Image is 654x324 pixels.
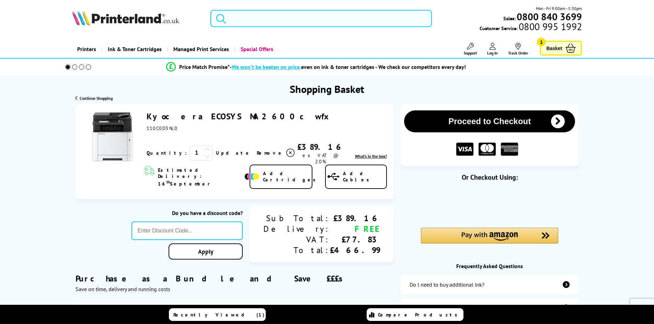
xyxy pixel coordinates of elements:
[244,173,260,180] img: Add Cartridges
[401,298,578,317] a: items-arrive
[263,224,330,234] div: Delivery:
[234,40,278,58] a: Special Offers
[503,15,516,22] span: Sales:
[537,38,546,46] span: 1
[536,5,582,12] span: Mon - Fri 9:00am - 5:30pm
[75,96,113,101] a: Continue Shopping
[147,111,333,122] a: Kyocera ECOSYS MA2600cwfx
[518,23,582,30] span: 0800 995 1992
[232,63,301,70] span: We won’t be beaten on price,
[501,143,518,156] img: American Express
[355,154,387,159] a: lnk_inthebox
[487,50,498,56] span: Log In
[456,143,473,156] img: VISA
[508,43,528,56] a: Track Order
[343,170,386,183] span: Add Cables
[464,43,477,56] a: Support
[257,148,296,158] a: Delete item from your basket
[72,40,101,58] a: Printers
[367,308,463,321] a: Compare Products
[517,10,582,23] b: 0800 840 3699
[230,63,466,70] div: - even on ink & toner cartridges - We check our competitors every day!
[101,40,167,58] a: Ink & Toner Cartridges
[263,245,330,255] div: Total:
[72,10,179,25] img: Printerland Logo
[401,263,578,269] div: Frequently Asked Questions
[167,40,234,58] a: Managed Print Services
[147,125,178,131] span: 110C0D3NL0
[302,152,339,165] span: ex VAT @ 20%
[330,234,380,245] div: £77.83
[76,263,394,292] div: Purchase as a Bundle and Save £££s
[330,245,380,255] div: £466.99
[421,228,558,252] div: Amazon Pay - Use your Amazon account
[546,44,562,53] span: Basket
[355,154,387,159] span: What's in the box?
[56,61,577,73] li: modal_Promise
[108,40,162,58] span: Ink & Toner Cartridges
[87,111,138,163] img: Kyocera ECOSYS MA2600cwfx
[173,312,265,318] span: Recently Viewed (1)
[216,150,251,156] a: Update
[131,209,243,216] div: Do you have a discount code?
[76,286,394,292] div: Save on time, delivery and running costs
[401,275,578,294] a: additional-ink
[296,142,345,152] div: £389.16
[378,312,461,318] span: Compare Products
[404,110,575,132] button: Proceed to Checkout
[169,308,266,321] a: Recently Viewed (1)
[169,243,243,260] a: Apply
[421,193,558,208] iframe: PayPal
[330,224,380,234] div: FREE
[479,143,496,156] img: MASTER CARD
[147,150,187,156] span: Quantity:
[179,63,230,70] span: Price Match Promise*
[410,281,484,288] div: Do I need to buy additional ink?
[516,13,582,20] a: 0800 840 3699
[263,213,330,224] div: Sub Total:
[480,23,582,32] span: Customer Service:
[72,10,202,27] a: Printerland Logo
[80,96,113,101] span: Continue Shopping
[401,173,578,182] div: Or Checkout Using:
[263,170,319,183] span: Add Cartridges
[290,82,364,96] h1: Shopping Basket
[487,43,498,56] a: Log In
[257,150,284,156] span: Remove
[263,234,330,245] div: VAT:
[540,41,582,56] a: Basket 1
[330,213,380,224] div: £389.16
[158,167,243,187] span: Estimated Delivery: 16 September
[167,179,170,184] sup: th
[131,221,243,240] input: Enter Discount Code...
[464,50,477,56] span: Support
